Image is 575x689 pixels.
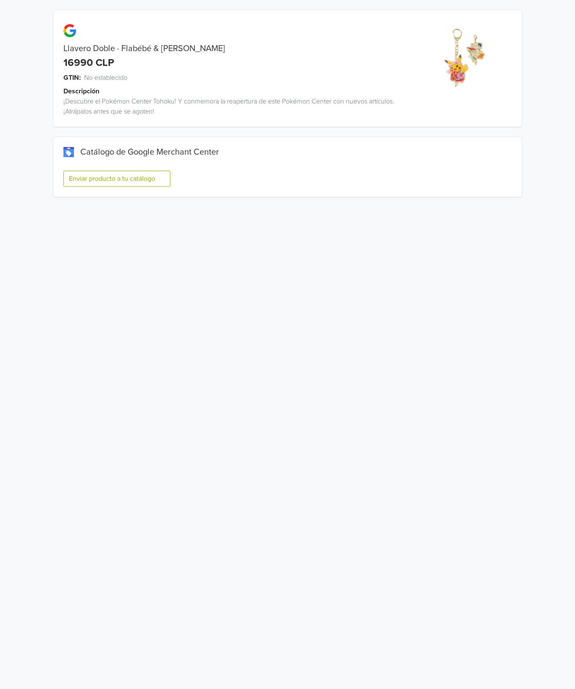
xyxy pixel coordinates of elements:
div: Catálogo de Google Merchant Center [63,147,512,157]
div: 16990 CLP [63,57,114,69]
img: product_image [431,27,495,91]
div: Llavero Doble · Flabébé & [PERSON_NAME] [53,44,405,54]
span: GTIN: [63,73,81,83]
span: No establecido [84,73,127,83]
div: Descripción [63,86,415,96]
div: ¡Descubre el Pokémon Center Tohoku! Y conmemora la reapertura de este Pokémon Center con nuevos a... [53,96,405,117]
button: Enviar producto a tu catálogo [63,171,170,187]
